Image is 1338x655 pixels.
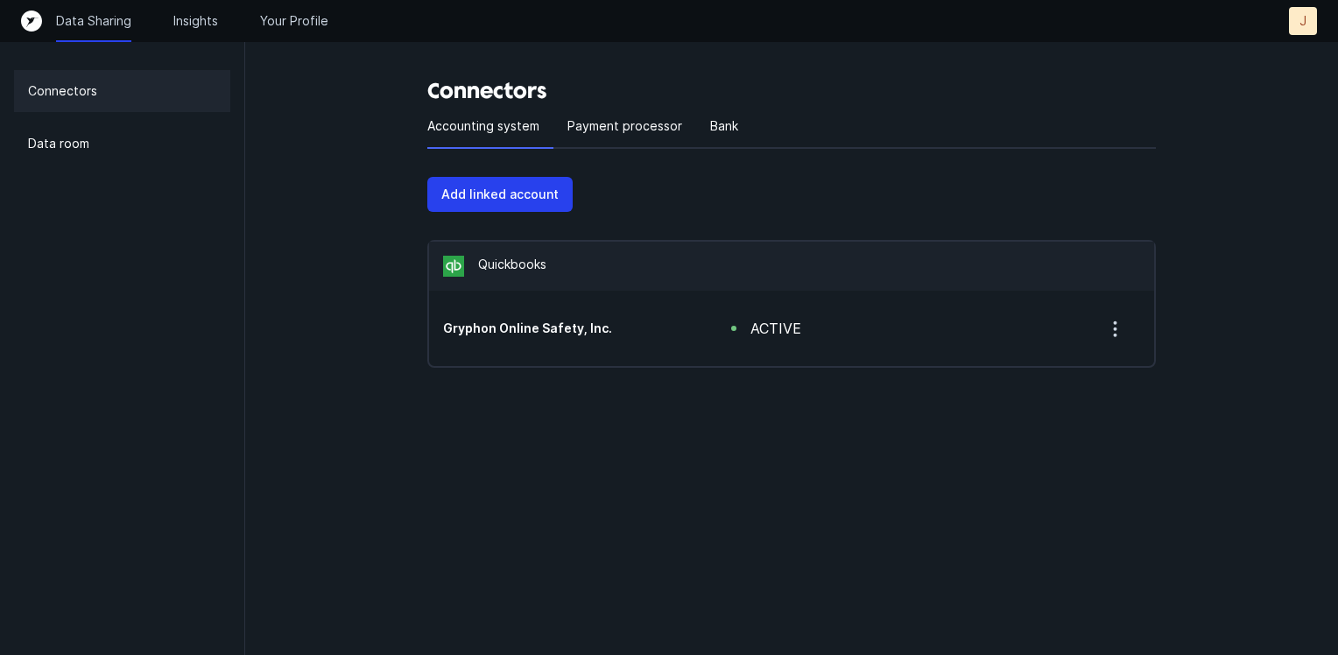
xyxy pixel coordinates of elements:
p: Quickbooks [478,256,546,277]
a: Data room [14,123,230,165]
p: Data room [28,133,89,154]
p: Bank [710,116,738,137]
button: J [1289,7,1317,35]
a: Connectors [14,70,230,112]
h5: Gryphon Online Safety, Inc. [443,320,675,337]
a: Data Sharing [56,12,131,30]
a: Your Profile [260,12,328,30]
div: account ending [443,320,675,337]
p: J [1299,12,1306,30]
a: Insights [173,12,218,30]
p: Connectors [28,81,97,102]
p: Payment processor [567,116,682,137]
p: Accounting system [427,116,539,137]
button: Add linked account [427,177,573,212]
p: Add linked account [441,184,559,205]
div: active [750,318,801,339]
h3: Connectors [427,77,1156,105]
